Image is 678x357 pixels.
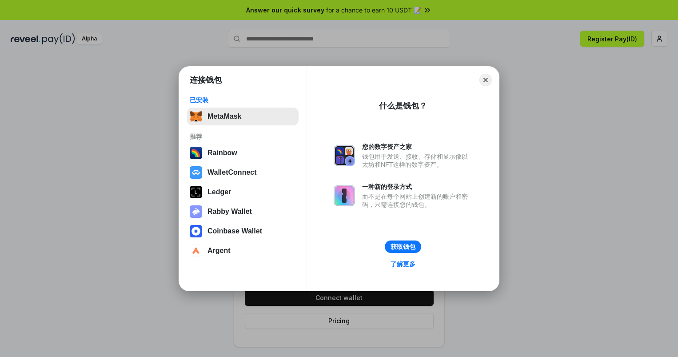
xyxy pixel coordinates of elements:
h1: 连接钱包 [190,75,222,85]
div: 而不是在每个网站上创建新的账户和密码，只需连接您的钱包。 [362,193,472,209]
img: svg+xml,%3Csvg%20width%3D%2228%22%20height%3D%2228%22%20viewBox%3D%220%200%2028%2028%22%20fill%3D... [190,166,202,179]
img: svg+xml,%3Csvg%20fill%3D%22none%22%20height%3D%2233%22%20viewBox%3D%220%200%2035%2033%22%20width%... [190,110,202,123]
div: 获取钱包 [391,243,415,251]
button: Ledger [187,183,299,201]
img: svg+xml,%3Csvg%20width%3D%2228%22%20height%3D%2228%22%20viewBox%3D%220%200%2028%2028%22%20fill%3D... [190,245,202,257]
div: Ledger [207,188,231,196]
div: 钱包用于发送、接收、存储和显示像以太坊和NFT这样的数字资产。 [362,152,472,168]
button: Coinbase Wallet [187,222,299,240]
a: 了解更多 [385,258,421,270]
button: Rabby Wallet [187,203,299,221]
div: Argent [207,247,231,255]
div: Coinbase Wallet [207,227,262,235]
div: MetaMask [207,112,241,120]
button: MetaMask [187,108,299,125]
div: 了解更多 [391,260,415,268]
div: WalletConnect [207,168,257,176]
button: Argent [187,242,299,260]
button: Rainbow [187,144,299,162]
div: 已安装 [190,96,296,104]
img: svg+xml,%3Csvg%20xmlns%3D%22http%3A%2F%2Fwww.w3.org%2F2000%2Fsvg%22%20fill%3D%22none%22%20viewBox... [334,145,355,166]
img: svg+xml,%3Csvg%20xmlns%3D%22http%3A%2F%2Fwww.w3.org%2F2000%2Fsvg%22%20fill%3D%22none%22%20viewBox... [334,185,355,206]
div: 什么是钱包？ [379,100,427,111]
div: 一种新的登录方式 [362,183,472,191]
img: svg+xml,%3Csvg%20width%3D%2228%22%20height%3D%2228%22%20viewBox%3D%220%200%2028%2028%22%20fill%3D... [190,225,202,237]
div: Rabby Wallet [207,208,252,216]
button: 获取钱包 [385,241,421,253]
button: Close [479,74,492,86]
img: svg+xml,%3Csvg%20xmlns%3D%22http%3A%2F%2Fwww.w3.org%2F2000%2Fsvg%22%20fill%3D%22none%22%20viewBox... [190,205,202,218]
div: 您的数字资产之家 [362,143,472,151]
div: Rainbow [207,149,237,157]
button: WalletConnect [187,164,299,181]
div: 推荐 [190,132,296,140]
img: svg+xml,%3Csvg%20width%3D%22120%22%20height%3D%22120%22%20viewBox%3D%220%200%20120%20120%22%20fil... [190,147,202,159]
img: svg+xml,%3Csvg%20xmlns%3D%22http%3A%2F%2Fwww.w3.org%2F2000%2Fsvg%22%20width%3D%2228%22%20height%3... [190,186,202,198]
